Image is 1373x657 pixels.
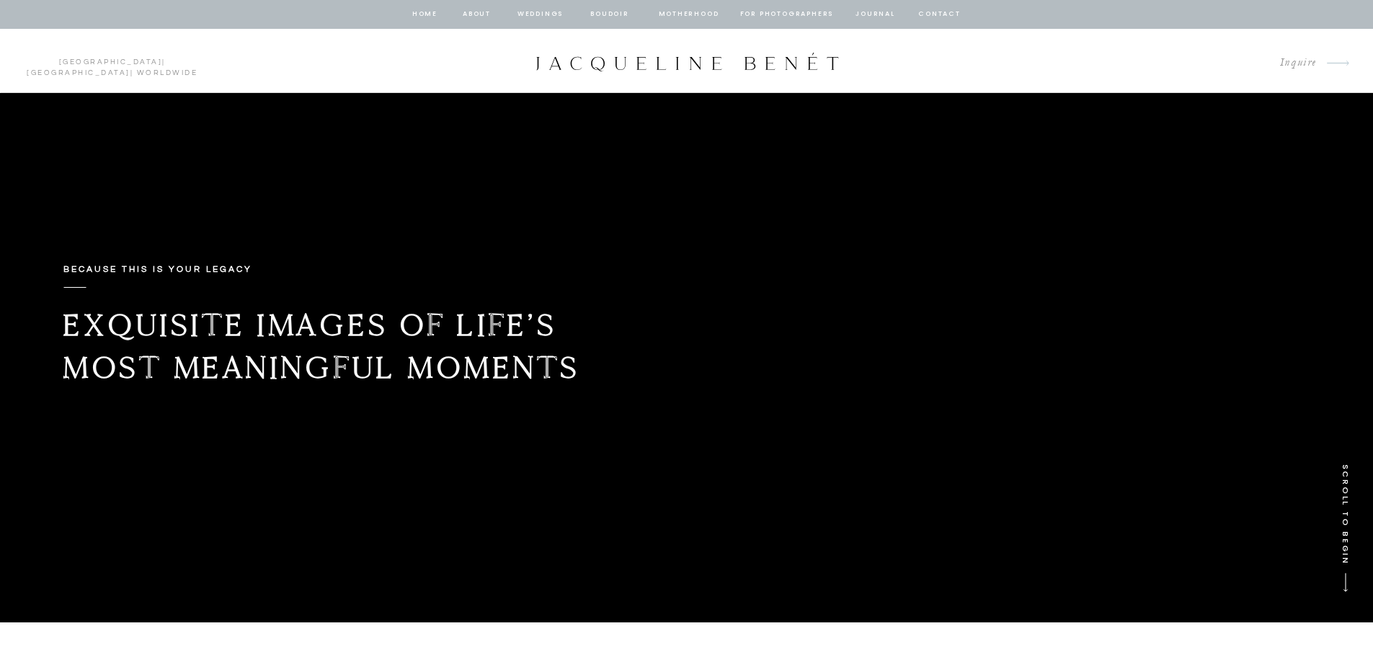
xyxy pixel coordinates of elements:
a: journal [853,8,898,21]
a: about [462,8,492,21]
p: | | Worldwide [20,57,204,66]
a: for photographers [740,8,834,21]
a: Motherhood [659,8,719,21]
b: Because this is your legacy [63,265,252,274]
b: Exquisite images of life’s most meaningful moments [63,306,580,387]
a: Weddings [516,8,565,21]
p: SCROLL TO BEGIN [1335,464,1352,586]
a: [GEOGRAPHIC_DATA] [59,58,163,66]
a: BOUDOIR [590,8,631,21]
a: contact [917,8,963,21]
a: Inquire [1268,53,1317,73]
a: home [412,8,439,21]
a: [GEOGRAPHIC_DATA] [27,69,130,76]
